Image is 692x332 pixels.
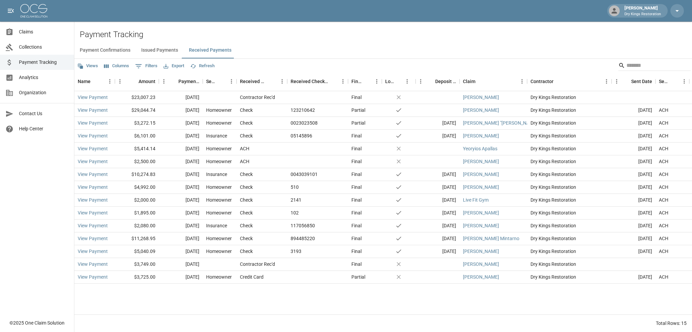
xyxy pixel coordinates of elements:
button: Menu [115,76,125,86]
div: Received Method [240,72,268,91]
button: Sort [129,77,139,86]
div: Total Rows: 15 [656,320,687,327]
div: Dry Kings Restoration [527,143,612,155]
a: View Payment [78,209,108,216]
a: [PERSON_NAME] "[PERSON_NAME]" [PERSON_NAME] [463,120,576,126]
div: 0043039101 [291,171,318,178]
a: View Payment [78,222,108,229]
span: Claims [19,28,69,35]
div: [DATE] [416,207,460,220]
button: Sort [169,77,178,86]
div: Final [351,171,362,178]
button: Menu [612,76,622,86]
div: Dry Kings Restoration [527,168,612,181]
div: Check [240,171,253,178]
a: View Payment [78,184,108,190]
button: Payment Confirmations [74,42,136,58]
div: Dry Kings Restoration [527,271,612,284]
button: Export [162,61,186,71]
div: $4,992.00 [115,181,159,194]
div: [DATE] [416,168,460,181]
div: [DATE] [159,168,203,181]
button: Sort [622,77,631,86]
span: Organization [19,89,69,96]
div: [DATE] [416,220,460,232]
div: [DATE] [612,155,656,168]
button: Sort [328,77,338,86]
a: [PERSON_NAME] [463,261,499,267]
div: Contractor Rec'd [240,94,275,101]
a: [PERSON_NAME] [463,274,499,280]
div: [DATE] [159,207,203,220]
div: Dry Kings Restoration [527,258,612,271]
div: $2,080.00 [115,220,159,232]
div: dynamic tabs [74,42,692,58]
div: [DATE] [612,194,656,207]
div: Homeowner [206,120,232,126]
div: Check [240,197,253,203]
a: [PERSON_NAME] [463,209,499,216]
div: Credit Card [240,274,264,280]
div: $3,749.00 [115,258,159,271]
div: Check [240,235,253,242]
div: Homeowner [206,197,232,203]
a: [PERSON_NAME] [463,94,499,101]
div: ACH [659,145,668,152]
div: Check [240,132,253,139]
p: Dry Kings Restoration [624,11,661,17]
div: Dry Kings Restoration [527,117,612,130]
div: [DATE] [612,232,656,245]
div: Partial [351,274,365,280]
button: Sort [362,77,372,86]
button: Menu [277,76,287,86]
div: [DATE] [159,271,203,284]
span: Analytics [19,74,69,81]
div: Homeowner [206,235,232,242]
div: Homeowner [206,274,232,280]
div: Check [240,248,253,255]
div: 05145896 [291,132,312,139]
button: open drawer [4,4,18,18]
div: $1,895.00 [115,207,159,220]
div: © 2025 One Claim Solution [9,320,65,326]
div: Check [240,107,253,113]
div: $6,101.00 [115,130,159,143]
div: Final [351,222,362,229]
a: View Payment [78,248,108,255]
a: View Payment [78,145,108,152]
button: Menu [402,76,412,86]
button: Sort [475,77,485,86]
div: ACH [659,158,668,165]
button: Sort [268,77,277,86]
div: Homeowner [206,248,232,255]
a: View Payment [78,120,108,126]
a: View Payment [78,235,108,242]
a: [PERSON_NAME] [463,171,499,178]
a: [PERSON_NAME] [463,107,499,113]
div: Homeowner [206,209,232,216]
button: Sort [426,77,435,86]
button: Menu [416,76,426,86]
div: [DATE] [416,194,460,207]
div: [DATE] [612,271,656,284]
div: [PERSON_NAME] [622,5,664,17]
div: [DATE] [612,117,656,130]
a: [PERSON_NAME] Mintarno [463,235,519,242]
div: [DATE] [612,168,656,181]
a: View Payment [78,107,108,113]
a: View Payment [78,171,108,178]
div: Received Check Number [287,72,348,91]
div: [DATE] [159,258,203,271]
div: 0023023508 [291,120,318,126]
button: Received Payments [183,42,237,58]
div: [DATE] [416,232,460,245]
div: [DATE] [159,181,203,194]
div: Final/Partial [348,72,382,91]
div: Contractor [530,72,553,91]
div: $2,500.00 [115,155,159,168]
div: 894485220 [291,235,315,242]
div: [DATE] [416,181,460,194]
div: Payment Date [159,72,203,91]
div: [DATE] [159,143,203,155]
a: Yeoryios Apallas [463,145,497,152]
